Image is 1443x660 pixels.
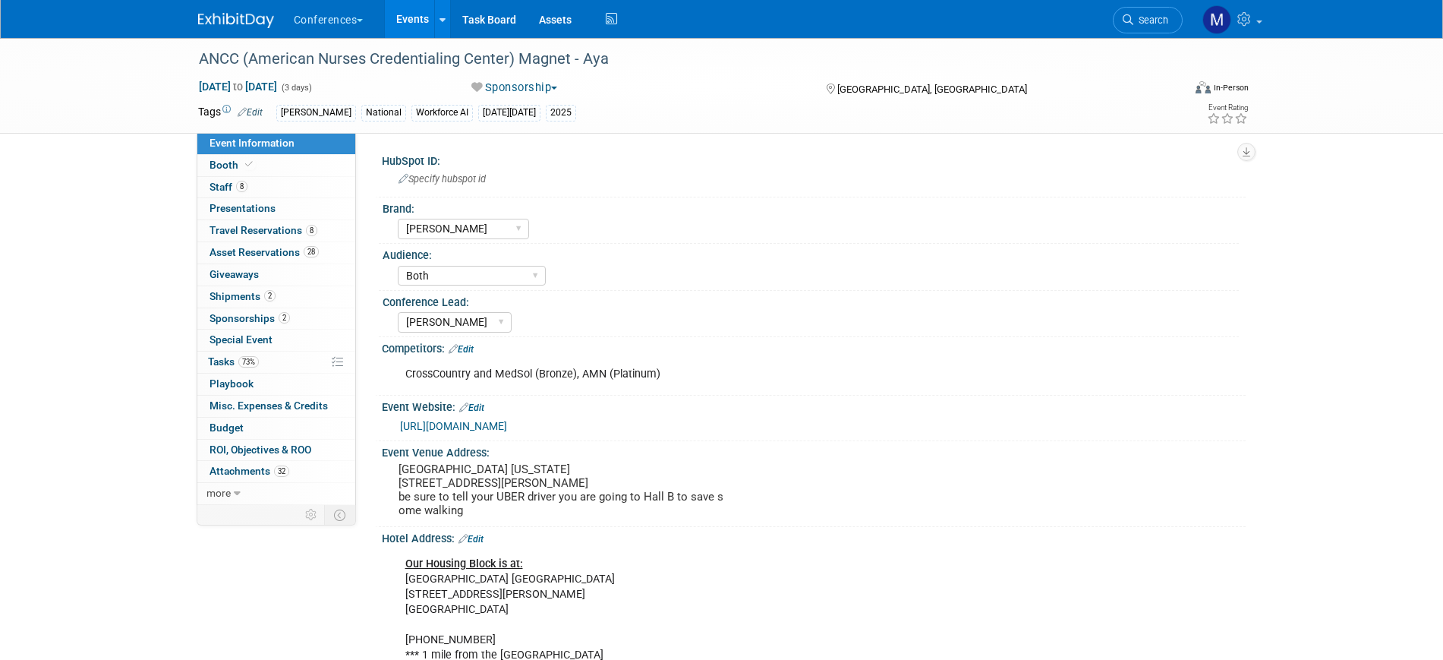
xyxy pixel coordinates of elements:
div: Event Venue Address: [382,441,1246,460]
span: Shipments [210,290,276,302]
span: Sponsorships [210,312,290,324]
img: Format-Inperson.png [1196,81,1211,93]
span: (3 days) [280,83,312,93]
button: Sponsorship [466,80,563,96]
a: ROI, Objectives & ROO [197,440,355,461]
div: Hotel Address: [382,527,1246,547]
img: ExhibitDay [198,13,274,28]
span: Tasks [208,355,259,368]
a: Tasks73% [197,352,355,373]
a: Travel Reservations8 [197,220,355,242]
span: 32 [274,466,289,477]
a: Misc. Expenses & Credits [197,396,355,417]
span: Search [1133,14,1168,26]
span: Asset Reservations [210,246,319,258]
a: Budget [197,418,355,439]
span: Budget [210,422,244,434]
span: Playbook [210,377,254,390]
span: ROI, Objectives & ROO [210,444,311,456]
span: Giveaways [210,268,259,280]
div: Brand: [383,197,1239,216]
td: Toggle Event Tabs [324,505,355,525]
span: 2 [279,312,290,324]
div: Workforce AI [411,105,473,121]
a: Attachments32 [197,461,355,482]
a: Staff8 [197,177,355,198]
a: more [197,483,355,504]
a: Edit [458,534,484,545]
div: Event Format [1093,79,1249,102]
span: 8 [236,181,247,192]
span: more [206,487,231,499]
a: Event Information [197,133,355,154]
a: Playbook [197,374,355,395]
a: Asset Reservations28 [197,242,355,264]
span: Attachments [210,465,289,477]
span: 73% [238,356,259,368]
div: Conference Lead: [383,291,1239,310]
span: [GEOGRAPHIC_DATA], [GEOGRAPHIC_DATA] [837,84,1027,95]
span: Staff [210,181,247,193]
div: Competitors: [382,337,1246,357]
b: Our Housing Block is at: [405,557,523,570]
div: 2025 [546,105,576,121]
div: HubSpot ID: [382,150,1246,169]
span: Misc. Expenses & Credits [210,399,328,412]
a: Presentations [197,198,355,219]
span: Booth [210,159,256,171]
a: Giveaways [197,264,355,286]
span: Presentations [210,202,276,214]
a: Search [1113,7,1183,33]
img: Marygrace LeGros [1202,5,1231,34]
div: [DATE][DATE] [478,105,540,121]
div: ANCC (American Nurses Credentialing Center) Magnet - Aya [194,46,1160,73]
span: [DATE] [DATE] [198,80,278,93]
a: [URL][DOMAIN_NAME] [400,420,507,432]
a: Sponsorships2 [197,308,355,330]
span: Specify hubspot id [399,173,486,185]
div: National [361,105,406,121]
div: CrossCountry and MedSol (Bronze), AMN (Platinum) [395,359,1079,390]
span: 2 [264,290,276,302]
i: Booth reservation complete [245,160,253,169]
pre: [GEOGRAPHIC_DATA] [US_STATE] [STREET_ADDRESS][PERSON_NAME] be sure to tell your UBER driver you a... [399,463,725,517]
div: Event Rating [1207,104,1248,112]
span: 8 [306,225,317,236]
div: [PERSON_NAME] [276,105,356,121]
a: Edit [238,107,263,118]
span: Travel Reservations [210,224,317,236]
div: Audience: [383,244,1239,263]
div: Event Website: [382,396,1246,415]
span: to [231,81,245,93]
a: Edit [459,403,484,413]
a: Booth [197,155,355,176]
a: Special Event [197,330,355,351]
a: Edit [449,344,474,355]
td: Personalize Event Tab Strip [298,505,325,525]
td: Tags [198,104,263,122]
a: Shipments2 [197,286,355,308]
span: Special Event [210,333,273,346]
span: Event Information [210,137,295,149]
span: 28 [304,246,319,257]
div: In-Person [1213,82,1249,93]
